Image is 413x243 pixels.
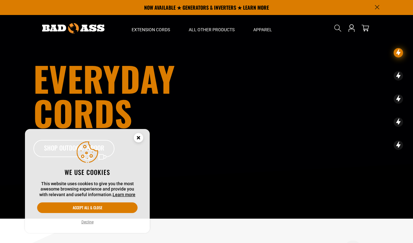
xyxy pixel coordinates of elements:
[253,27,272,32] span: Apparel
[189,27,235,32] span: All Other Products
[333,23,343,33] summary: Search
[37,168,138,176] h2: We use cookies
[132,27,170,32] span: Extension Cords
[244,15,281,41] summary: Apparel
[37,202,138,213] button: Accept all & close
[80,219,95,225] button: Decline
[113,192,135,197] a: Learn more
[42,23,104,33] img: Bad Ass Extension Cords
[33,61,241,130] h1: Everyday cords
[179,15,244,41] summary: All Other Products
[122,15,179,41] summary: Extension Cords
[25,129,150,233] aside: Cookie Consent
[37,181,138,198] p: This website uses cookies to give you the most awesome browsing experience and provide you with r...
